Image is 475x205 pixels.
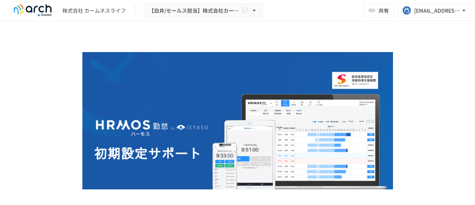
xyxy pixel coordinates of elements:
[144,3,263,18] button: 【白井/セールス担当】株式会社カームネスライフ様_初期設定サポート
[364,3,395,18] button: 共有
[82,52,393,205] img: GdztLVQAPnGLORo409ZpmnRQckwtTrMz8aHIKJZF2AQ
[9,4,56,16] img: logo-default@2x-9cf2c760.svg
[414,6,460,15] div: [EMAIL_ADDRESS][DOMAIN_NAME]
[398,3,472,18] button: [EMAIL_ADDRESS][DOMAIN_NAME]
[149,6,240,15] span: 【白井/セールス担当】株式会社カームネスライフ様_初期設定サポート
[379,6,389,15] span: 共有
[62,7,126,15] div: 株式会社 カームネスライフ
